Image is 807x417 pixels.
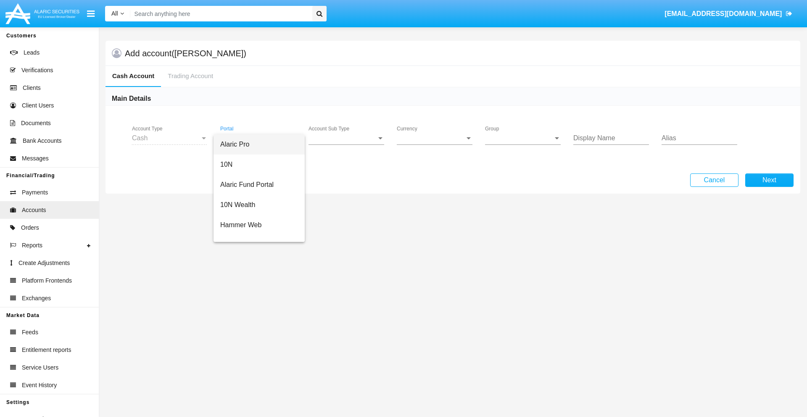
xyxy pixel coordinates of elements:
[220,215,298,235] span: Hammer Web
[220,235,298,255] span: Alaric MyPortal Trade
[220,175,298,195] span: Alaric Fund Portal
[220,155,298,175] span: 10N
[220,195,298,215] span: 10N Wealth
[220,134,298,155] span: Alaric Pro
